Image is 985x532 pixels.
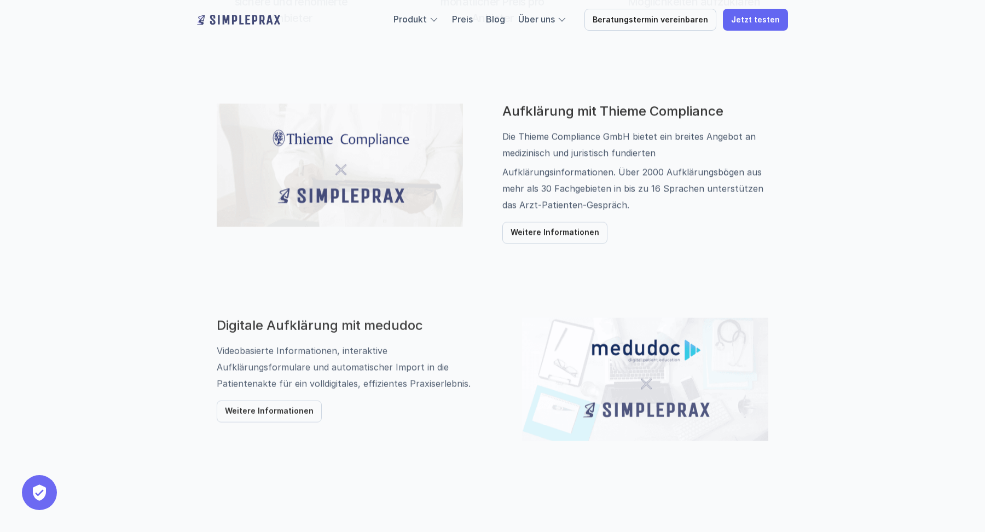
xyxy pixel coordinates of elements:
[452,14,473,25] a: Preis
[393,14,427,25] a: Produkt
[217,318,483,334] h3: Digitale Aufklärung mit medudoc
[502,128,768,161] p: Die Thieme Compliance GmbH bietet ein breites Angebot an medizinisch und juristisch fundierten
[502,104,768,120] h3: Aufklärung mit Thieme Compliance
[584,9,716,31] a: Beratungstermin vereinbaren
[518,14,555,25] a: Über uns
[217,104,463,227] img: Grafik mit dem Simpleprax Logo und Thieme Compliance
[502,164,768,213] p: Aufklärungsinformationen. Über 2000 Aufklärungsbögen aus mehr als 30 Fachgebieten in bis zu 16 Sp...
[486,14,505,25] a: Blog
[511,228,599,238] p: Weitere Informationen
[217,401,322,423] a: Weitere Informationen
[225,407,314,416] p: Weitere Informationen
[731,15,780,25] p: Jetzt testen
[217,343,483,392] p: Videobasierte Informationen, interaktive Aufklärungsformulare und automatischer Import in die Pat...
[593,15,708,25] p: Beratungstermin vereinbaren
[723,9,788,31] a: Jetzt testen
[502,222,607,244] a: Weitere Informationen
[522,318,768,441] img: Grafik mit dem Simpleprax Logo und medudoc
